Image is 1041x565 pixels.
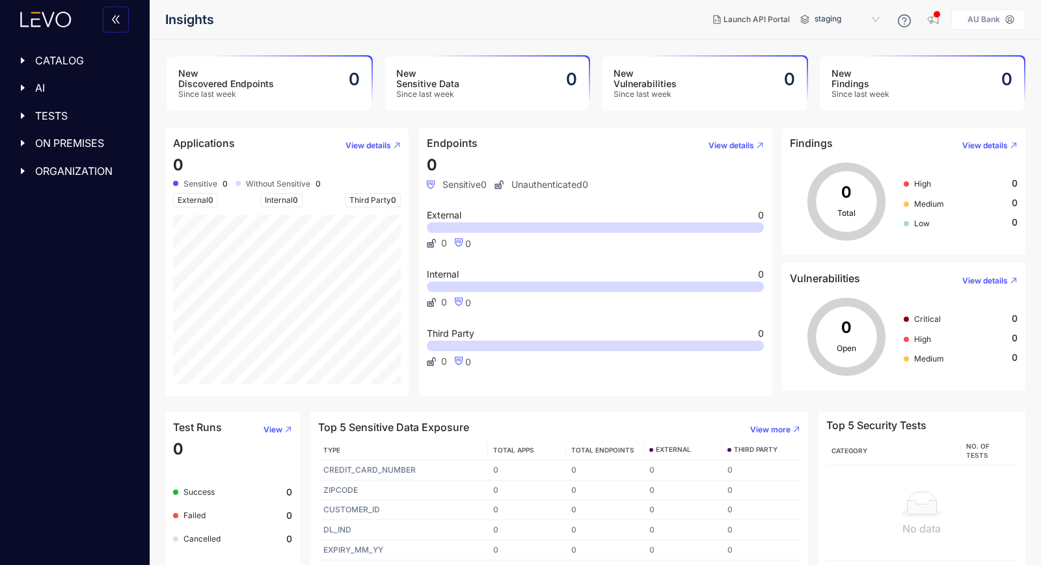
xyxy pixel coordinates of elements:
[286,487,292,497] b: 0
[173,440,183,458] span: 0
[183,179,217,189] span: Sensitive
[18,138,27,148] span: caret-right
[18,83,27,92] span: caret-right
[493,446,534,454] span: TOTAL APPS
[391,195,396,205] span: 0
[441,238,447,248] span: 0
[173,155,183,174] span: 0
[1012,198,1018,208] span: 0
[644,520,722,540] td: 0
[345,193,401,207] span: Third Party
[698,135,764,156] button: View details
[914,354,944,363] span: Medium
[614,90,677,99] span: Since last week
[831,90,889,99] span: Since last week
[349,70,360,89] h2: 0
[644,500,722,520] td: 0
[831,447,867,454] span: Category
[318,540,488,560] td: EXPIRY_MM_YY
[723,15,790,24] span: Launch API Portal
[962,141,1008,150] span: View details
[914,218,930,228] span: Low
[178,68,274,89] h3: New Discovered Endpoints
[323,446,340,454] span: TYPE
[345,141,391,150] span: View details
[465,356,471,367] span: 0
[566,460,644,480] td: 0
[427,155,437,174] span: 0
[1001,70,1012,89] h2: 0
[740,419,800,440] button: View more
[952,135,1018,156] button: View details
[734,446,777,454] span: THIRD PARTY
[103,7,129,33] button: double-left
[286,534,292,544] b: 0
[111,14,121,26] span: double-left
[914,314,941,324] span: Critical
[914,199,944,209] span: Medium
[318,500,488,520] td: CUSTOMER_ID
[571,446,634,454] span: TOTAL ENDPOINTS
[183,534,221,544] span: Cancelled
[183,510,206,520] span: Failed
[173,421,222,433] h4: Test Runs
[703,9,800,30] button: Launch API Portal
[488,540,566,560] td: 0
[750,425,791,434] span: View more
[966,442,990,459] span: No. of Tests
[8,74,142,101] div: AI
[644,480,722,501] td: 0
[566,500,644,520] td: 0
[790,272,860,284] h4: Vulnerabilities
[35,110,131,122] span: TESTS
[1012,178,1018,189] span: 0
[35,55,131,66] span: CATALOG
[318,520,488,540] td: DL_IND
[784,70,795,89] h2: 0
[18,166,27,176] span: caret-right
[183,487,215,497] span: Success
[465,238,471,249] span: 0
[962,276,1008,285] span: View details
[8,129,142,157] div: ON PREMISES
[644,460,722,480] td: 0
[318,460,488,480] td: CREDIT_CARD_NUMBER
[316,179,321,189] b: 0
[722,460,800,480] td: 0
[173,193,218,207] span: External
[790,137,833,149] h4: Findings
[223,179,228,189] b: 0
[253,419,292,440] button: View
[831,68,889,89] h3: New Findings
[656,446,691,454] span: EXTERNAL
[427,329,474,338] span: Third Party
[566,480,644,501] td: 0
[396,68,459,89] h3: New Sensitive Data
[427,270,459,279] span: Internal
[722,500,800,520] td: 0
[35,165,131,177] span: ORGANIZATION
[758,329,764,338] span: 0
[1012,217,1018,228] span: 0
[18,111,27,120] span: caret-right
[566,70,577,89] h2: 0
[566,540,644,560] td: 0
[722,480,800,501] td: 0
[709,141,754,150] span: View details
[35,137,131,149] span: ON PREMISES
[293,195,298,205] span: 0
[260,193,303,207] span: Internal
[8,102,142,129] div: TESTS
[914,179,931,189] span: High
[427,137,478,149] h4: Endpoints
[335,135,401,156] button: View details
[488,460,566,480] td: 0
[488,520,566,540] td: 0
[644,540,722,560] td: 0
[952,270,1018,291] button: View details
[494,179,588,190] span: Unauthenticated 0
[178,90,274,99] span: Since last week
[488,500,566,520] td: 0
[815,9,882,30] span: staging
[427,211,461,220] span: External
